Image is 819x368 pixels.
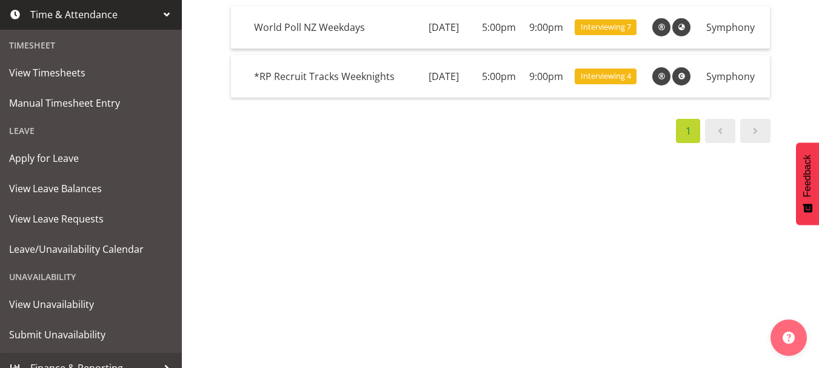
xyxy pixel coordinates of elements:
a: Leave/Unavailability Calendar [3,234,179,264]
a: View Leave Balances [3,173,179,204]
td: Symphony [701,55,770,98]
span: Interviewing 4 [581,70,631,82]
button: Feedback - Show survey [796,142,819,225]
td: 9:00pm [523,55,570,98]
a: View Unavailability [3,289,179,319]
span: Interviewing 7 [581,21,631,33]
span: Manual Timesheet Entry [9,94,173,112]
span: Time & Attendance [30,5,158,24]
td: Symphony [701,6,770,49]
a: Apply for Leave [3,143,179,173]
div: Leave [3,118,179,143]
td: 9:00pm [523,6,570,49]
span: View Unavailability [9,295,173,313]
a: Submit Unavailability [3,319,179,350]
div: Timesheet [3,33,179,58]
span: Apply for Leave [9,149,173,167]
span: View Timesheets [9,64,173,82]
span: Feedback [802,155,813,197]
span: View Leave Balances [9,179,173,198]
a: View Leave Requests [3,204,179,234]
span: View Leave Requests [9,210,173,228]
td: World Poll NZ Weekdays [249,6,412,49]
a: Manual Timesheet Entry [3,88,179,118]
td: 5:00pm [475,6,523,49]
span: Submit Unavailability [9,326,173,344]
div: Unavailability [3,264,179,289]
img: help-xxl-2.png [783,332,795,344]
td: 5:00pm [475,55,523,98]
td: [DATE] [412,6,475,49]
td: *RP Recruit Tracks Weeknights [249,55,412,98]
span: Leave/Unavailability Calendar [9,240,173,258]
a: View Timesheets [3,58,179,88]
td: [DATE] [412,55,475,98]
